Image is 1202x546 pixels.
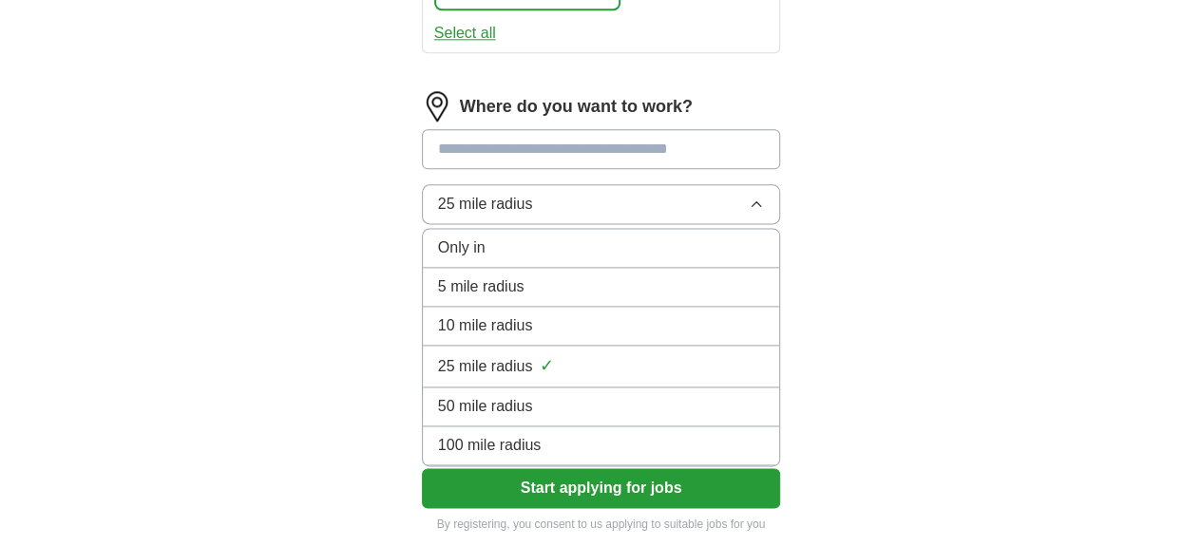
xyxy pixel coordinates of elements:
[438,236,486,259] span: Only in
[422,184,781,224] button: 25 mile radius
[540,353,554,379] span: ✓
[422,468,781,508] button: Start applying for jobs
[434,22,496,45] button: Select all
[422,91,452,122] img: location.png
[438,193,533,216] span: 25 mile radius
[438,275,525,298] span: 5 mile radius
[438,314,533,337] span: 10 mile radius
[438,355,533,378] span: 25 mile radius
[422,516,781,533] p: By registering, you consent to us applying to suitable jobs for you
[438,395,533,418] span: 50 mile radius
[438,434,542,457] span: 100 mile radius
[460,94,693,120] label: Where do you want to work?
